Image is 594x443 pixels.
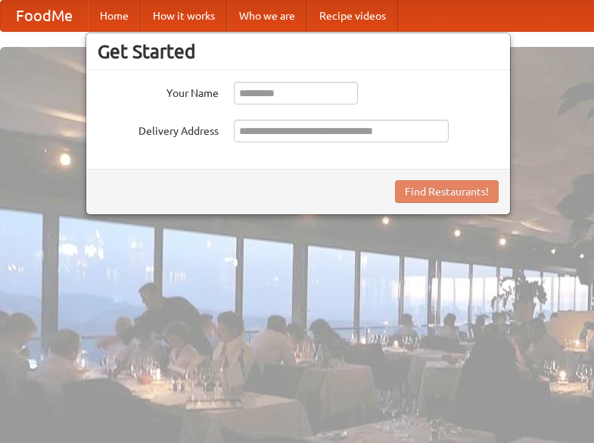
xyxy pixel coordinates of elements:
[227,1,307,31] a: Who we are
[98,82,219,101] label: Your Name
[307,1,398,31] a: Recipe videos
[98,40,499,63] h3: Get Started
[141,1,227,31] a: How it works
[88,1,141,31] a: Home
[98,120,219,139] label: Delivery Address
[1,1,88,31] a: FoodMe
[395,180,499,203] button: Find Restaurants!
